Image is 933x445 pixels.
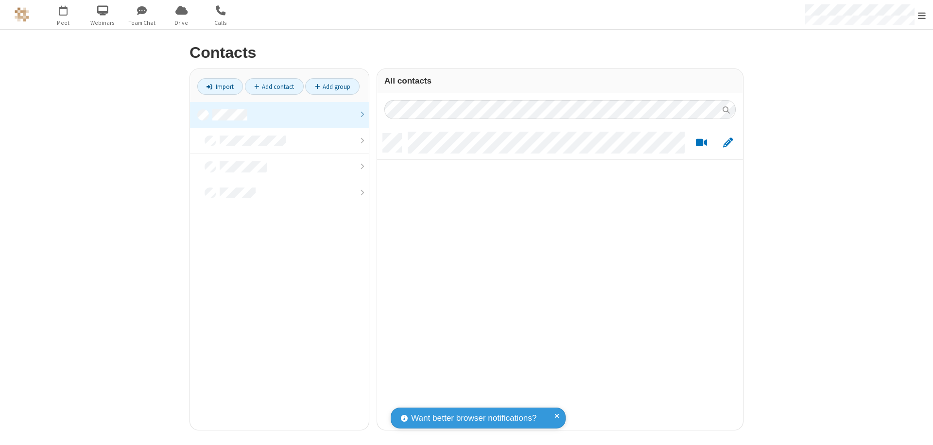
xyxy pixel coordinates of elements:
span: Team Chat [124,18,160,27]
button: Edit [718,137,737,149]
a: Add contact [245,78,304,95]
button: Start a video meeting [692,137,711,149]
span: Want better browser notifications? [411,412,536,425]
h3: All contacts [384,76,736,86]
h2: Contacts [190,44,743,61]
a: Add group [305,78,360,95]
span: Meet [45,18,82,27]
span: Drive [163,18,200,27]
span: Webinars [85,18,121,27]
span: Calls [203,18,239,27]
img: QA Selenium DO NOT DELETE OR CHANGE [15,7,29,22]
a: Import [197,78,243,95]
